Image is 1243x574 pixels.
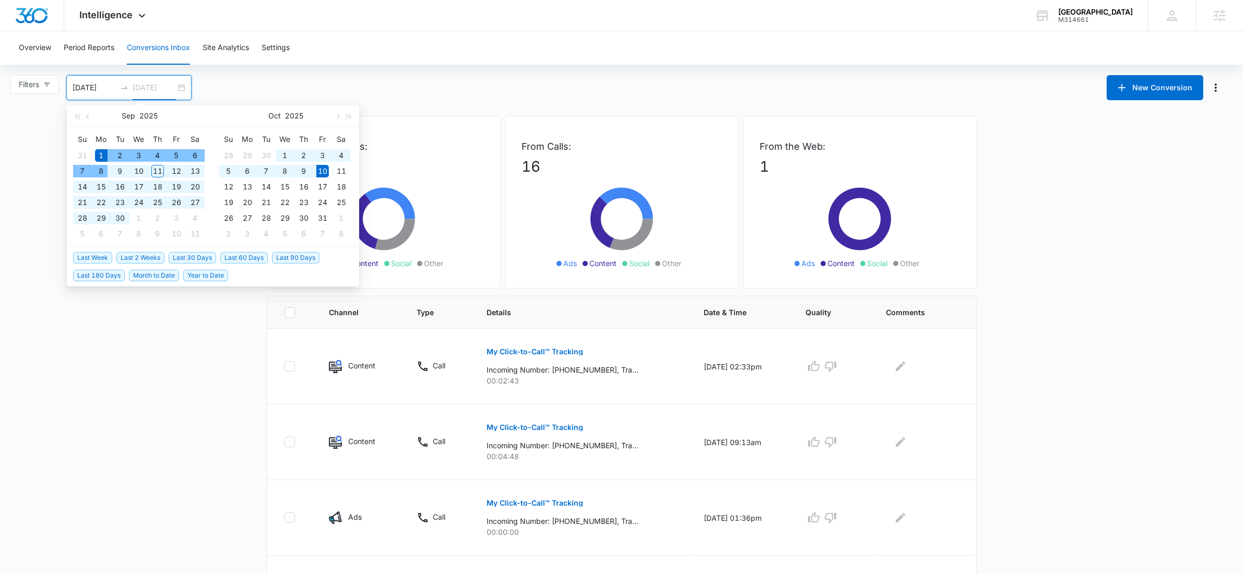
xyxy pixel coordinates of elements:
[316,196,329,209] div: 24
[332,148,351,163] td: 2025-10-04
[189,149,202,162] div: 6
[167,195,186,210] td: 2025-09-26
[260,196,273,209] div: 21
[167,179,186,195] td: 2025-09-19
[332,195,351,210] td: 2025-10-25
[114,228,126,240] div: 7
[691,329,793,404] td: [DATE] 02:33pm
[148,148,167,163] td: 2025-09-04
[219,226,238,242] td: 2025-11-02
[73,270,125,281] span: Last 180 Days
[219,163,238,179] td: 2025-10-05
[111,210,129,226] td: 2025-09-30
[279,149,291,162] div: 1
[73,252,112,264] span: Last Week
[29,17,51,25] div: v 4.0.25
[151,228,164,240] div: 9
[122,105,136,126] button: Sep
[167,210,186,226] td: 2025-10-03
[167,226,186,242] td: 2025-10-10
[127,31,190,65] button: Conversions Inbox
[76,165,89,177] div: 7
[73,163,92,179] td: 2025-09-07
[313,210,332,226] td: 2025-10-31
[19,79,39,90] span: Filters
[73,195,92,210] td: 2025-09-21
[257,148,276,163] td: 2025-09-30
[335,165,348,177] div: 11
[276,226,294,242] td: 2025-11-05
[238,163,257,179] td: 2025-10-06
[111,179,129,195] td: 2025-09-16
[332,179,351,195] td: 2025-10-18
[316,228,329,240] div: 7
[257,226,276,242] td: 2025-11-04
[148,163,167,179] td: 2025-09-11
[76,181,89,193] div: 14
[704,307,765,318] span: Date & Time
[257,195,276,210] td: 2025-10-21
[886,307,944,318] span: Comments
[111,195,129,210] td: 2025-09-23
[186,179,205,195] td: 2025-09-20
[487,348,584,355] p: My Click-to-Call™ Tracking
[19,31,51,65] button: Overview
[487,339,584,364] button: My Click-to-Call™ Tracking
[151,165,164,177] div: 11
[111,131,129,148] th: Tu
[241,196,254,209] div: 20
[151,149,164,162] div: 4
[487,424,584,431] p: My Click-to-Call™ Tracking
[222,228,235,240] div: 2
[189,165,202,177] div: 13
[662,258,682,269] span: Other
[276,131,294,148] th: We
[487,440,639,451] p: Incoming Number: [PHONE_NUMBER], Tracking Number: [PHONE_NUMBER], Ring To: [PHONE_NUMBER], Caller...
[104,61,112,69] img: tab_keywords_by_traffic_grey.svg
[92,148,111,163] td: 2025-09-01
[151,212,164,224] div: 2
[522,139,721,153] p: From Calls:
[335,196,348,209] div: 25
[332,226,351,242] td: 2025-11-08
[129,270,179,281] span: Month to Date
[151,196,164,209] div: 25
[169,252,216,264] span: Last 30 Days
[1058,16,1133,23] div: account id
[151,181,164,193] div: 18
[27,27,115,35] div: Domain: [DOMAIN_NAME]
[332,210,351,226] td: 2025-11-01
[133,196,145,209] div: 24
[92,210,111,226] td: 2025-09-29
[294,210,313,226] td: 2025-10-30
[114,165,126,177] div: 9
[487,491,584,516] button: My Click-to-Call™ Tracking
[316,181,329,193] div: 17
[186,210,205,226] td: 2025-10-04
[424,258,444,269] span: Other
[257,163,276,179] td: 2025-10-07
[170,181,183,193] div: 19
[272,252,319,264] span: Last 90 Days
[298,196,310,209] div: 23
[802,258,815,269] span: Ads
[260,228,273,240] div: 4
[140,105,158,126] button: 2025
[313,148,332,163] td: 2025-10-03
[238,148,257,163] td: 2025-09-29
[294,195,313,210] td: 2025-10-23
[335,181,348,193] div: 18
[238,226,257,242] td: 2025-11-03
[487,364,639,375] p: Incoming Number: [PHONE_NUMBER], Tracking Number: [PHONE_NUMBER], Ring To: [PHONE_NUMBER], Caller...
[219,210,238,226] td: 2025-10-26
[148,226,167,242] td: 2025-10-09
[111,226,129,242] td: 2025-10-07
[892,509,909,526] button: Edit Comments
[241,149,254,162] div: 29
[284,156,483,177] p: 17
[257,210,276,226] td: 2025-10-28
[64,31,114,65] button: Period Reports
[76,196,89,209] div: 21
[116,252,164,264] span: Last 2 Weeks
[892,434,909,450] button: Edit Comments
